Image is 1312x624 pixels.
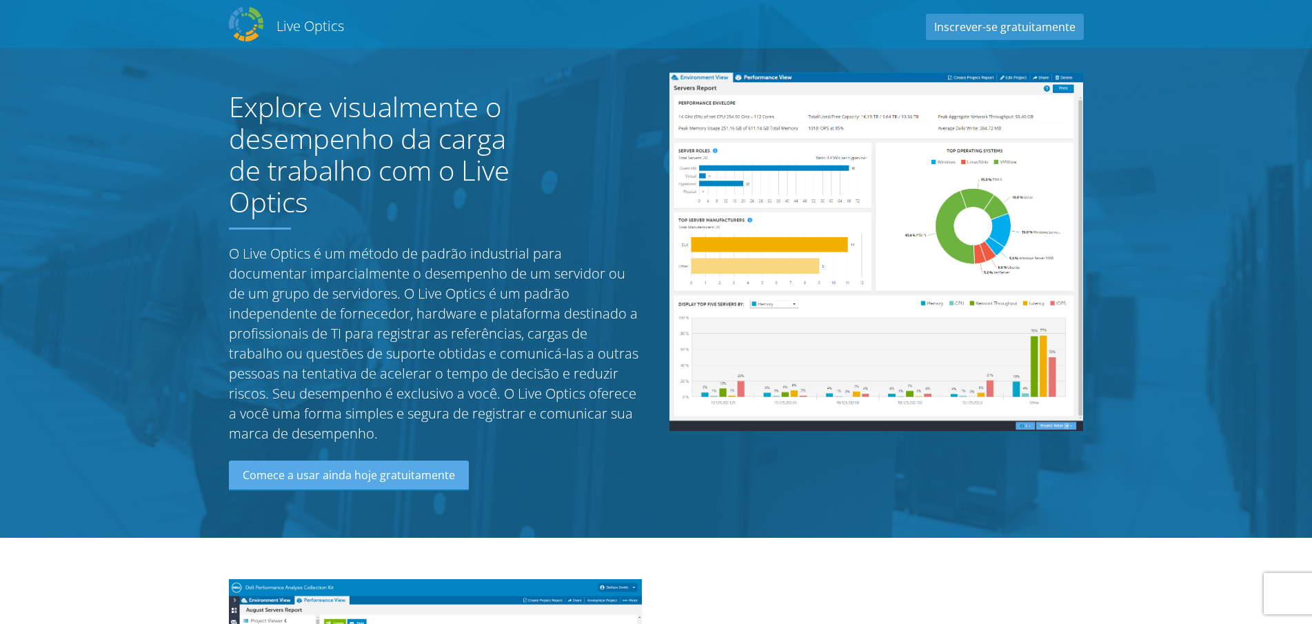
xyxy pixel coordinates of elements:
[669,72,1083,431] img: Server Report
[926,14,1084,40] a: Inscrever-se gratuitamente
[229,7,263,41] img: Dell Dpack
[229,461,469,491] a: Comece a usar ainda hoje gratuitamente
[229,91,539,218] h1: Explore visualmente o desempenho da carga de trabalho com o Live Optics
[229,243,643,443] p: O Live Optics é um método de padrão industrial para documentar imparcialmente o desempenho de um ...
[276,17,344,35] h2: Live Optics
